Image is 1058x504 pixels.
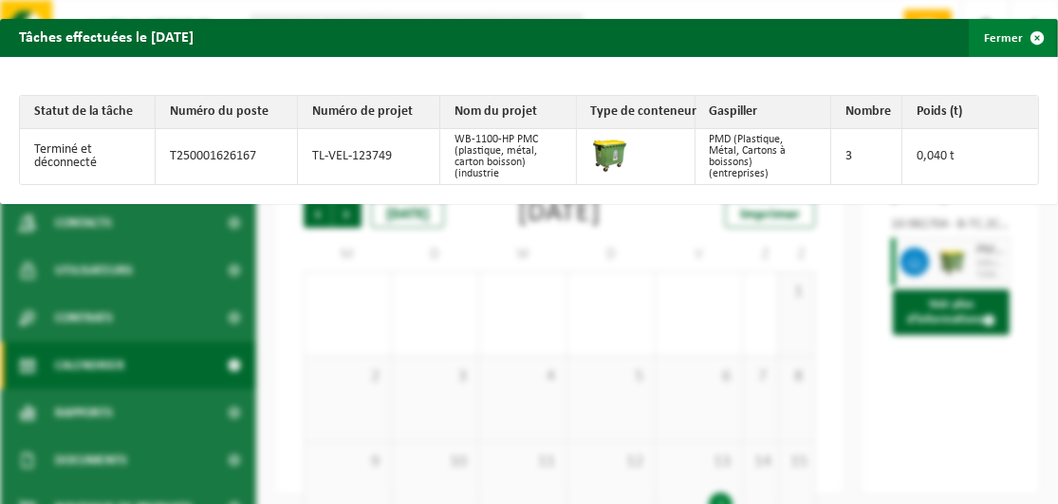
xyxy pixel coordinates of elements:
[831,129,902,184] td: 3
[902,129,1038,184] td: 0,040 t
[156,96,298,129] th: Numéro du poste
[298,96,440,129] th: Numéro de projet
[298,129,440,184] td: TL-VEL-123749
[20,129,156,184] td: Terminé et déconnecté
[577,96,696,129] th: Type de conteneur
[969,19,1056,57] button: Fermer
[902,96,1038,129] th: Poids (t)
[440,129,576,184] td: WB-1100-HP PMC (plastique, métal, carton boisson) (industrie
[440,96,576,129] th: Nom du projet
[831,96,902,129] th: Nombre
[696,129,831,184] td: PMD (Plastique, Métal, Cartons à boissons) (entreprises)
[591,136,629,174] img: WB-1100-HPE-GN-50
[984,32,1023,45] font: Fermer
[696,96,831,129] th: Gaspiller
[156,129,298,184] td: T250001626167
[20,96,156,129] th: Statut de la tâche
